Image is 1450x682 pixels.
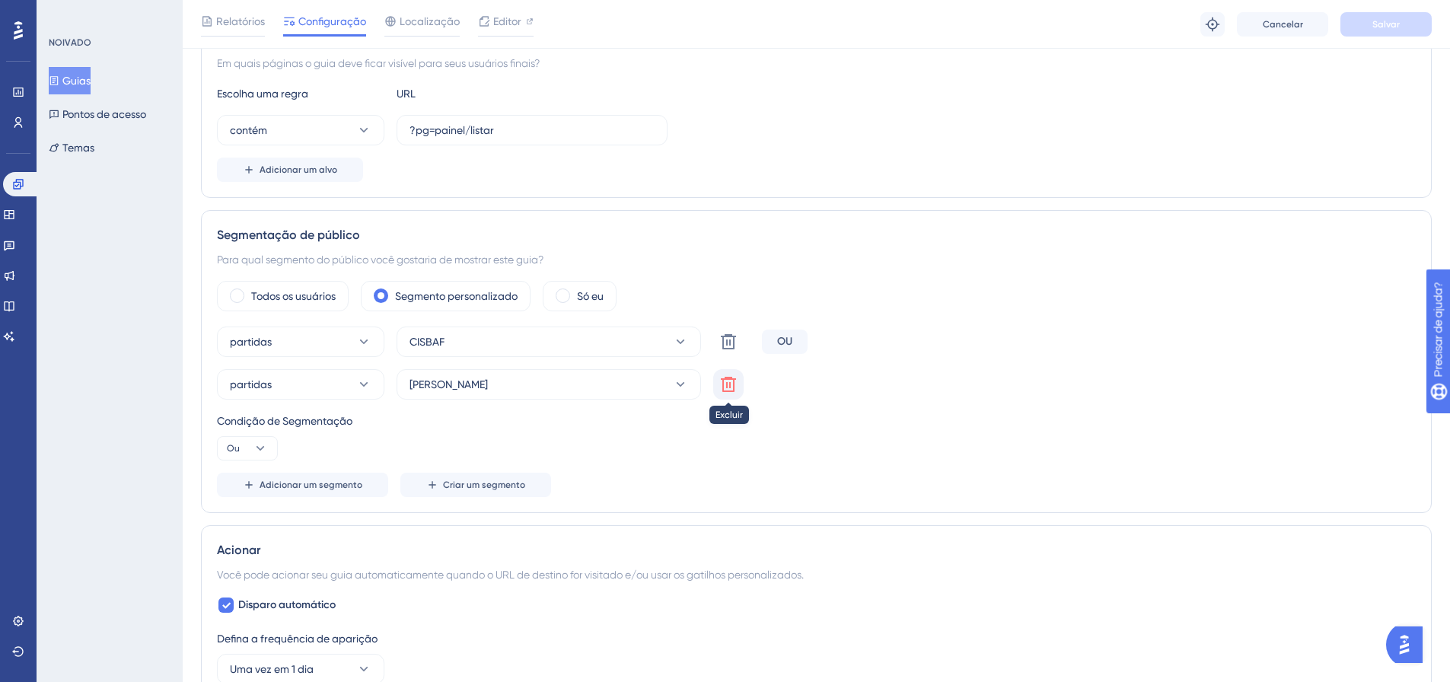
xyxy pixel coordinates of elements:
[62,75,91,87] font: Guias
[410,378,488,390] font: [PERSON_NAME]
[49,134,94,161] button: Temas
[1237,12,1328,37] button: Cancelar
[410,336,445,348] font: CISBAF
[217,228,360,242] font: Segmentação de público
[395,290,518,302] font: Segmento personalizado
[251,290,336,302] font: Todos os usuários
[217,436,278,461] button: Ou
[397,327,701,357] button: CISBAF
[443,480,525,490] font: Criar um segmento
[230,124,267,136] font: contém
[217,415,352,427] font: Condição de Segmentação
[397,369,701,400] button: [PERSON_NAME]
[238,598,336,611] font: Disparo automático
[577,290,604,302] font: Só eu
[49,100,146,128] button: Pontos de acesso
[62,142,94,154] font: Temas
[230,378,272,390] font: partidas
[777,335,792,348] font: OU
[217,57,540,69] font: Em quais páginas o guia deve ficar visível para seus usuários finais?
[217,327,384,357] button: partidas
[1340,12,1432,37] button: Salvar
[62,108,146,120] font: Pontos de acesso
[217,369,384,400] button: partidas
[36,7,131,18] font: Precisar de ajuda?
[217,633,378,645] font: Defina a frequência de aparição
[410,122,655,139] input: seusite.com/caminho
[217,158,363,182] button: Adicionar um alvo
[260,480,362,490] font: Adicionar um segmento
[49,67,91,94] button: Guias
[217,569,804,581] font: Você pode acionar seu guia automaticamente quando o URL de destino for visitado e/ou usar os gati...
[230,663,314,675] font: Uma vez em 1 dia
[400,473,551,497] button: Criar um segmento
[1263,19,1303,30] font: Cancelar
[230,336,272,348] font: partidas
[217,88,308,100] font: Escolha uma regra
[1386,622,1432,668] iframe: Iniciador do Assistente de IA do UserGuiding
[217,253,543,266] font: Para qual segmento do público você gostaria de mostrar este guia?
[217,543,260,557] font: Acionar
[217,115,384,145] button: contém
[217,473,388,497] button: Adicionar um segmento
[216,15,265,27] font: Relatórios
[493,15,521,27] font: Editor
[397,88,416,100] font: URL
[298,15,366,27] font: Configuração
[1372,19,1400,30] font: Salvar
[260,164,337,175] font: Adicionar um alvo
[227,443,240,454] font: Ou
[400,15,460,27] font: Localização
[49,37,91,48] font: NOIVADO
